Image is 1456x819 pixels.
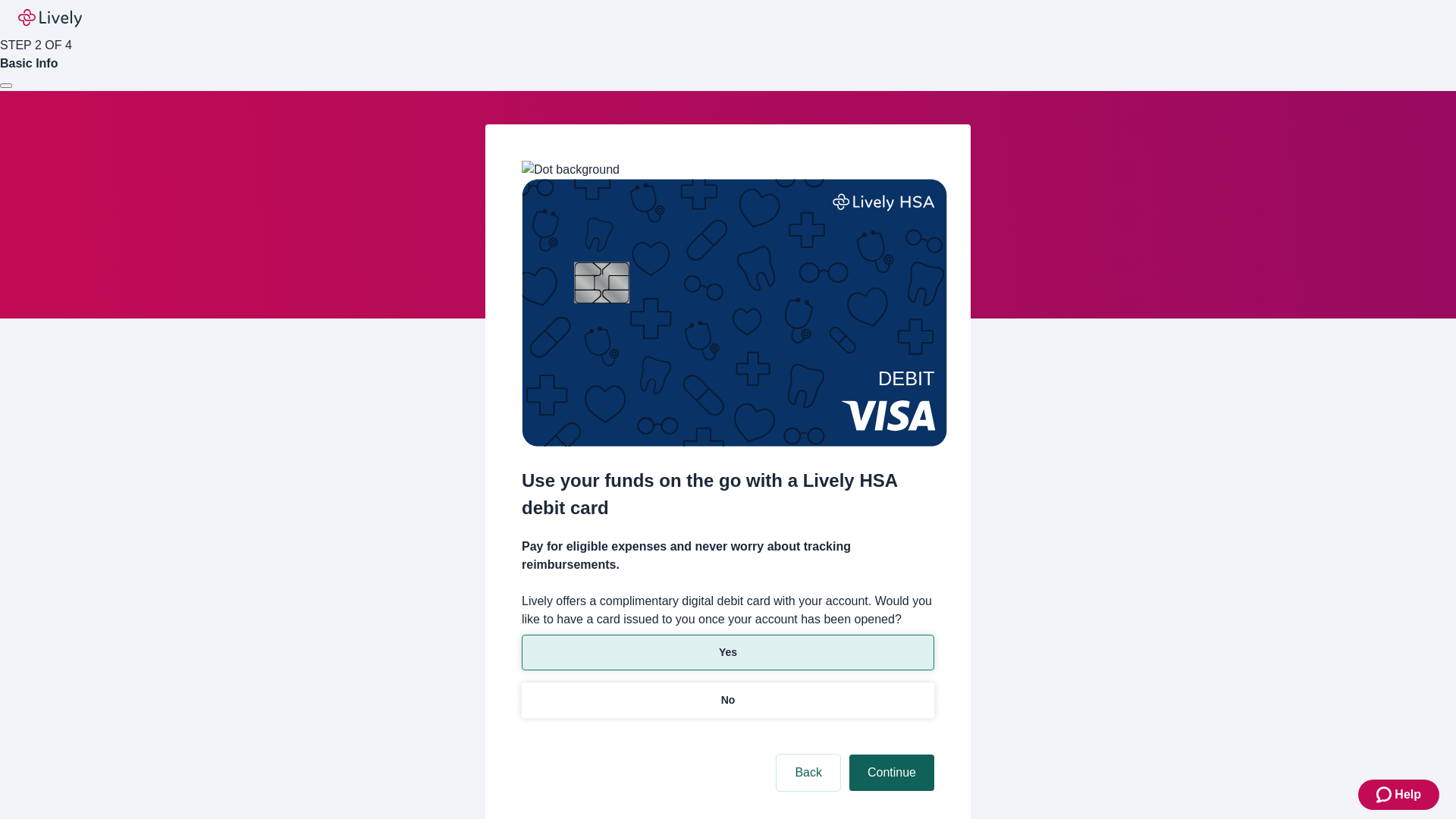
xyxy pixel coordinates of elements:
[719,645,737,661] p: Yes
[1358,780,1439,810] button: Zendesk support iconHelp
[1376,786,1395,804] svg: Zendesk support icon
[18,9,82,27] img: Lively
[1395,786,1421,804] span: Help
[522,538,934,574] h4: Pay for eligible expenses and never worry about tracking reimbursements.
[721,692,736,708] p: No
[522,635,934,670] button: Yes
[777,755,840,791] button: Back
[522,179,947,447] img: Debit card
[522,592,934,629] label: Lively offers a complimentary digital debit card with your account. Would you like to have a card...
[522,682,934,718] button: No
[849,755,934,791] button: Continue
[522,467,934,522] h2: Use your funds on the go with a Lively HSA debit card
[522,161,620,179] img: Dot background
